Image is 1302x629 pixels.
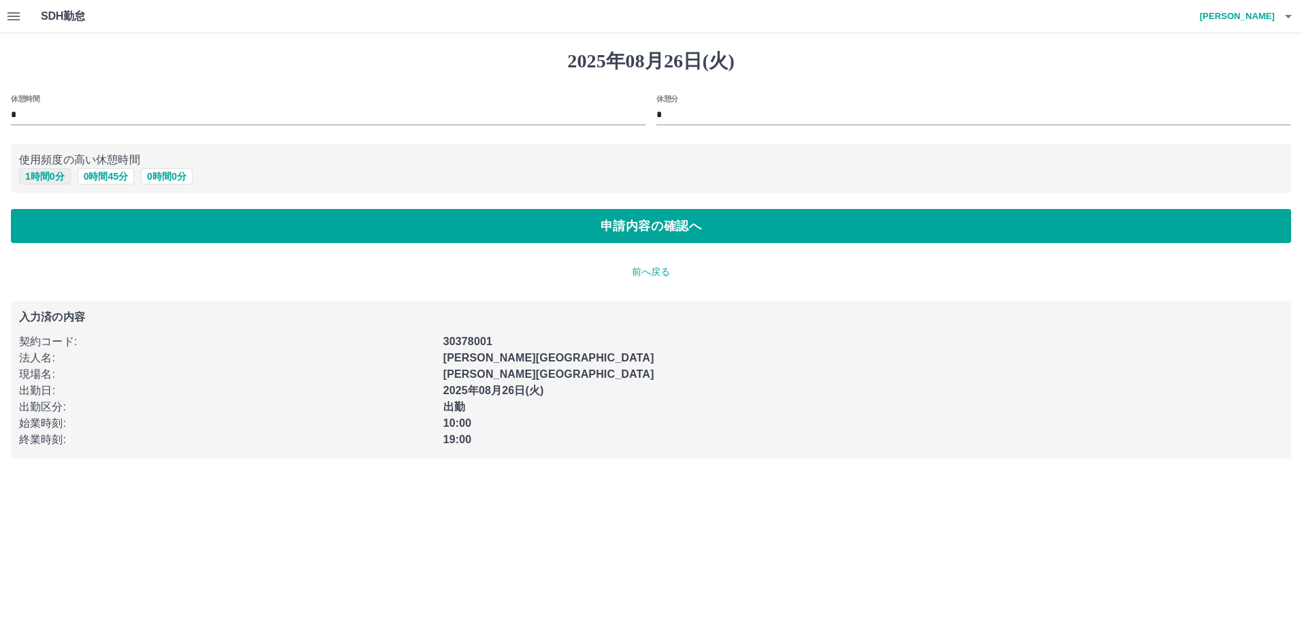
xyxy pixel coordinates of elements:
[443,401,465,413] b: 出勤
[19,168,71,184] button: 1時間0分
[19,152,1283,168] p: 使用頻度の高い休憩時間
[19,350,435,366] p: 法人名 :
[11,50,1291,73] h1: 2025年08月26日(火)
[78,168,134,184] button: 0時間45分
[19,399,435,415] p: 出勤区分 :
[443,434,472,445] b: 19:00
[19,383,435,399] p: 出勤日 :
[141,168,193,184] button: 0時間0分
[443,368,654,380] b: [PERSON_NAME][GEOGRAPHIC_DATA]
[11,209,1291,243] button: 申請内容の確認へ
[656,93,678,103] label: 休憩分
[11,93,39,103] label: 休憩時間
[443,336,492,347] b: 30378001
[11,265,1291,279] p: 前へ戻る
[19,334,435,350] p: 契約コード :
[19,366,435,383] p: 現場名 :
[443,385,544,396] b: 2025年08月26日(火)
[443,417,472,429] b: 10:00
[443,352,654,364] b: [PERSON_NAME][GEOGRAPHIC_DATA]
[19,432,435,448] p: 終業時刻 :
[19,312,1283,323] p: 入力済の内容
[19,415,435,432] p: 始業時刻 :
